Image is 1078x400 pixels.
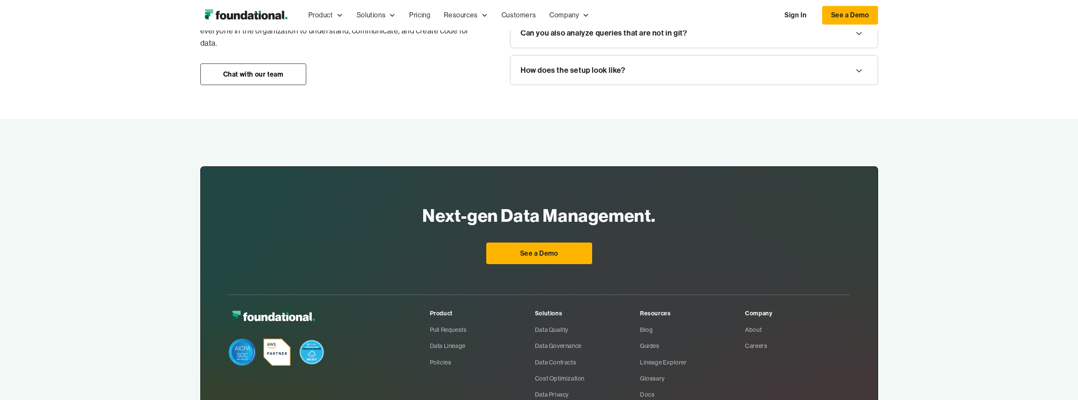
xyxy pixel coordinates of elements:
a: Customers [495,1,543,29]
div: Solutions [350,1,402,29]
a: Glossary [640,370,745,386]
div: Resources [444,10,477,21]
a: Lineage Explorer [640,354,745,370]
div: Product [308,10,333,21]
a: Cost Optimization [535,370,640,386]
a: About [745,322,850,338]
div: Company [745,309,850,318]
h2: Next-gen Data Management. [422,202,656,229]
a: Guides [640,338,745,354]
iframe: Chat Widget [926,302,1078,400]
div: Company [549,10,579,21]
img: SOC Badge [229,339,256,366]
div: How does the setup look like? [521,64,625,77]
div: Product [430,309,535,318]
a: Sign In [776,6,815,24]
img: Foundational Logo White [228,309,319,325]
div: Resources [437,1,494,29]
a: Data Lineage [430,338,535,354]
a: Data Governance [535,338,640,354]
div: Company [543,1,596,29]
a: Blog [640,322,745,338]
a: home [200,7,291,24]
div: Product [302,1,350,29]
a: Pull Requests [430,322,535,338]
a: Pricing [402,1,437,29]
a: Careers [745,338,850,354]
a: See a Demo [822,6,878,25]
div: Can you also analyze queries that are not in git? [521,27,687,39]
div: Solutions [357,10,385,21]
a: Chat with our team [200,63,306,86]
div: Widget de chat [926,302,1078,400]
a: Data Contracts [535,354,640,370]
a: Data Quality [535,322,640,338]
p: We make it easy for everyone in the organization to understand, communicate, and create code for ... [200,12,476,50]
a: See a Demo [486,243,592,265]
div: Resources [640,309,745,318]
img: Foundational Logo [200,7,291,24]
div: Solutions [535,309,640,318]
a: Policies [430,354,535,370]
